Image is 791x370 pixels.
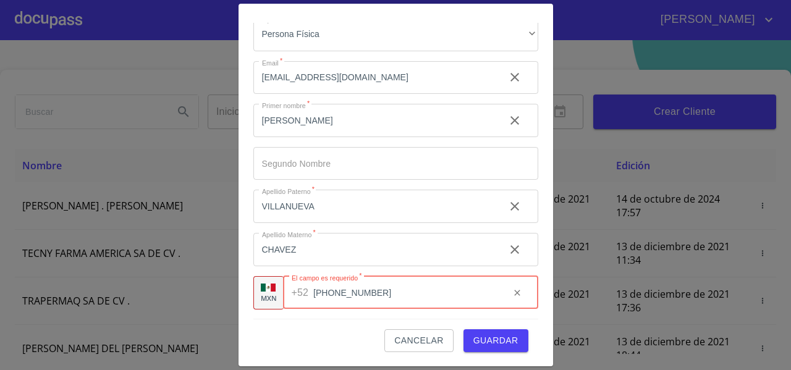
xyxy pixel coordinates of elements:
button: clear input [500,191,530,221]
button: clear input [500,106,530,135]
button: Cancelar [384,329,453,352]
img: R93DlvwvvjP9fbrDwZeCRYBHk45OWMq+AAOlFVsxT89f82nwPLnD58IP7+ANJEaWYhP0Tx8kkA0WlQMPQsAAgwAOmBj20AXj6... [261,284,276,292]
div: Persona Física [253,18,538,51]
button: clear input [505,280,530,305]
span: Cancelar [394,333,443,348]
p: MXN [261,293,277,303]
button: clear input [500,235,530,264]
button: clear input [500,62,530,92]
p: +52 [292,285,309,300]
span: Guardar [473,333,518,348]
button: Guardar [463,329,528,352]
